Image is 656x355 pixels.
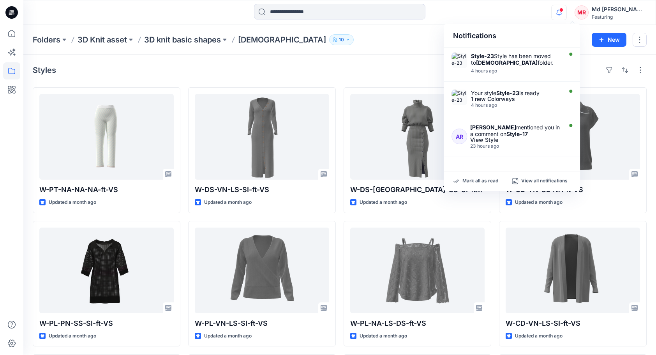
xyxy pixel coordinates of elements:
a: W-CD-VN-LS-SI-ft-VS [506,228,640,313]
div: AR [451,129,467,144]
div: Tuesday, October 14, 2025 12:32 [471,68,561,74]
h4: Styles [33,65,56,75]
p: W-PT-NA-NA-NA-ft-VS [39,184,174,195]
a: 3D knit basic shapes [144,34,221,45]
p: View all notifications [521,178,568,185]
p: Updated a month ago [515,332,563,340]
p: Updated a month ago [360,332,407,340]
img: Style-23 [451,53,467,68]
div: MR [575,5,589,19]
div: Notifications [444,24,580,48]
p: Updated a month ago [204,198,252,207]
a: W-DS-VN-LS-SI-ft-VS [195,94,329,180]
p: [DEMOGRAPHIC_DATA] [238,34,326,45]
p: 10 [339,35,344,44]
p: Mark all as read [462,178,498,185]
a: W-PL-VN-LS-SI-ft-VS [195,228,329,313]
p: Updated a month ago [49,332,96,340]
div: Tuesday, October 14, 2025 12:26 [471,102,561,108]
p: W-PL-NA-LS-DS-ft-VS [350,318,485,329]
a: W-DS-TN-SS-SI-ft-VS [350,94,485,180]
strong: [PERSON_NAME] [470,124,516,131]
div: Monday, October 13, 2025 17:42 [470,143,561,149]
img: Style-23 [451,90,467,105]
div: mentioned you in a comment on [470,124,561,137]
div: Your style is ready [471,90,561,96]
div: Featuring [592,14,646,20]
p: W-PL-PN-SS-SI-ft-VS [39,318,174,329]
p: Updated a month ago [360,198,407,207]
a: W-PL-PN-SS-SI-ft-VS [39,228,174,313]
a: Folders [33,34,60,45]
div: 1 new Colorways [471,96,561,102]
div: Md [PERSON_NAME][DEMOGRAPHIC_DATA] [592,5,646,14]
strong: Style-23 [471,53,494,59]
strong: [DEMOGRAPHIC_DATA] [476,59,538,66]
p: Updated a month ago [49,198,96,207]
p: Updated a month ago [204,332,252,340]
p: W-CD-VN-LS-SI-ft-VS [506,318,640,329]
button: 10 [329,34,354,45]
strong: Style-23 [496,90,519,96]
p: W-DS-VN-LS-SI-ft-VS [195,184,329,195]
a: W-PT-NA-NA-NA-ft-VS [39,94,174,180]
p: Updated a month ago [515,198,563,207]
div: Style has been moved to folder. [471,53,561,66]
button: New [592,33,626,47]
div: View Style [470,137,561,143]
strong: Style-17 [506,131,528,137]
a: W-PL-NA-LS-DS-ft-VS [350,228,485,313]
p: W-PL-VN-LS-SI-ft-VS [195,318,329,329]
a: 3D Knit asset [78,34,127,45]
p: W-DS-[GEOGRAPHIC_DATA]-SS-SI-ft-VS [350,184,485,195]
